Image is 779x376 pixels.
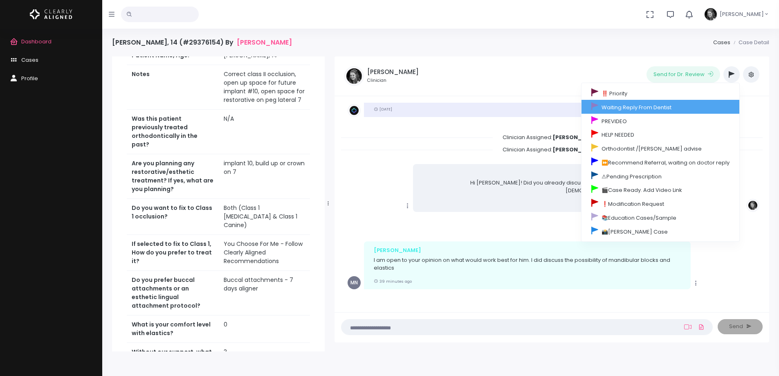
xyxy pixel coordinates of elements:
li: Case Detail [730,38,769,47]
small: [DATE] [374,106,392,112]
a: HELP NEEDED [581,128,739,142]
a: PREVIDEO [581,114,739,128]
div: scrollable content [112,56,325,351]
th: Notes [127,65,219,110]
a: 📸[PERSON_NAME] Case [581,224,739,238]
a: ‼️ Priority [581,86,739,100]
h5: [PERSON_NAME] [367,68,419,76]
a: 🎬Case Ready. Add Video Link [581,183,739,197]
h4: [PERSON_NAME], 14 (#29376154) By [112,38,292,46]
span: Cases [21,56,38,64]
p: Hi [PERSON_NAME]! Did you already discuss mandibular blocks with the patient? Or do you think at ... [423,179,730,195]
div: [PERSON_NAME] [423,169,730,177]
a: Cases [713,38,730,46]
td: Buccal attachments - 7 days aligner [219,271,310,315]
th: Are you planning any restorative/esthetic treatment? If yes, what are you planning? [127,154,219,199]
span: Profile [21,74,38,82]
p: I am open to your opinion on what would work best for him. I did discuss the possibility of mandi... [374,256,681,272]
th: If selected to fix to Class 1, How do you prefer to treat it? [127,235,219,271]
th: Do you prefer buccal attachments or an esthetic lingual attachment protocol? [127,271,219,315]
span: Clinician Assigned: [493,143,611,156]
th: Was this patient previously treated orthodontically in the past? [127,110,219,154]
div: [PERSON_NAME] [374,246,681,254]
a: ❗Modification Request [581,197,739,211]
small: 39 minutes ago [374,279,412,284]
a: ⏩Recommend Referral, waiting on doctor reply [581,155,739,169]
a: Orthodontist /[PERSON_NAME] advise [581,142,739,155]
span: Dashboard [21,38,52,45]
img: Logo Horizontal [30,6,72,23]
a: ⚠Pending Prescription [581,169,739,183]
span: [PERSON_NAME] [720,10,764,18]
b: [PERSON_NAME] [552,146,601,153]
img: Header Avatar [703,7,718,22]
small: Clinician [367,77,419,84]
td: Correct class II occlusion, open up space for future implant #10, open space for restorative on p... [219,65,310,110]
td: 0 [219,315,310,343]
a: Add Files [696,320,706,334]
a: 📚Education Cases/Sample [581,210,739,224]
td: implant 10, build up or crown on 7 [219,154,310,199]
td: You Choose For Me - Follow Clearly Aligned Recommendations [219,235,310,271]
td: Both (Class 1 [MEDICAL_DATA] & Class 1 Canine) [219,199,310,235]
span: Clinician Assigned: [493,131,611,144]
a: Waiting Reply From Dentist [581,100,739,114]
a: [PERSON_NAME] [237,38,292,46]
th: Do you want to fix to Class 1 occlusion? [127,199,219,235]
b: [PERSON_NAME] [552,133,601,141]
span: MN [348,276,361,289]
a: Add Loom Video [682,324,693,330]
button: Send for Dr. Review [647,66,720,83]
td: N/A [219,110,310,154]
th: What is your comfort level with elastics? [127,315,219,343]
